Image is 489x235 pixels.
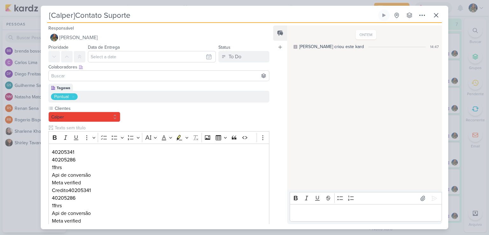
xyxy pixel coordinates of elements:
p: Meta verified [52,217,266,225]
input: Buscar [50,72,268,80]
label: Clientes [54,105,120,112]
div: Ligar relógio [381,13,386,18]
button: Calper [48,112,120,122]
p: Api de conversão [52,210,266,217]
label: Prioridade [48,45,68,50]
label: Status [218,45,230,50]
div: Tagawa [57,85,70,91]
div: Editor editing area: main [290,204,442,222]
img: Isabella Gutierres [50,34,58,41]
div: To Do [229,53,241,61]
p: Api de conversão [52,171,266,179]
div: Pontual [54,93,69,100]
div: [PERSON_NAME] criou este kard [299,43,364,50]
input: Select a date [88,51,216,62]
label: Data de Entrega [88,45,120,50]
p: 11hrs [52,202,266,210]
input: Kard Sem Título [47,10,377,21]
p: 40205286 [52,194,266,202]
span: [PERSON_NAME] [59,34,98,41]
p: 11hrs [52,164,266,171]
p: Credito40205341 [52,187,266,194]
div: Editor toolbar [290,192,442,204]
p: Meta verified [52,179,266,187]
p: 40205341 [52,148,266,156]
div: 14:47 [430,44,439,50]
p: 40205286 [52,156,266,164]
button: To Do [218,51,269,62]
div: Editor toolbar [48,131,269,144]
label: Responsável [48,25,74,31]
input: Texto sem título [53,125,269,131]
div: Colaboradores [48,64,269,70]
button: [PERSON_NAME] [48,32,269,43]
